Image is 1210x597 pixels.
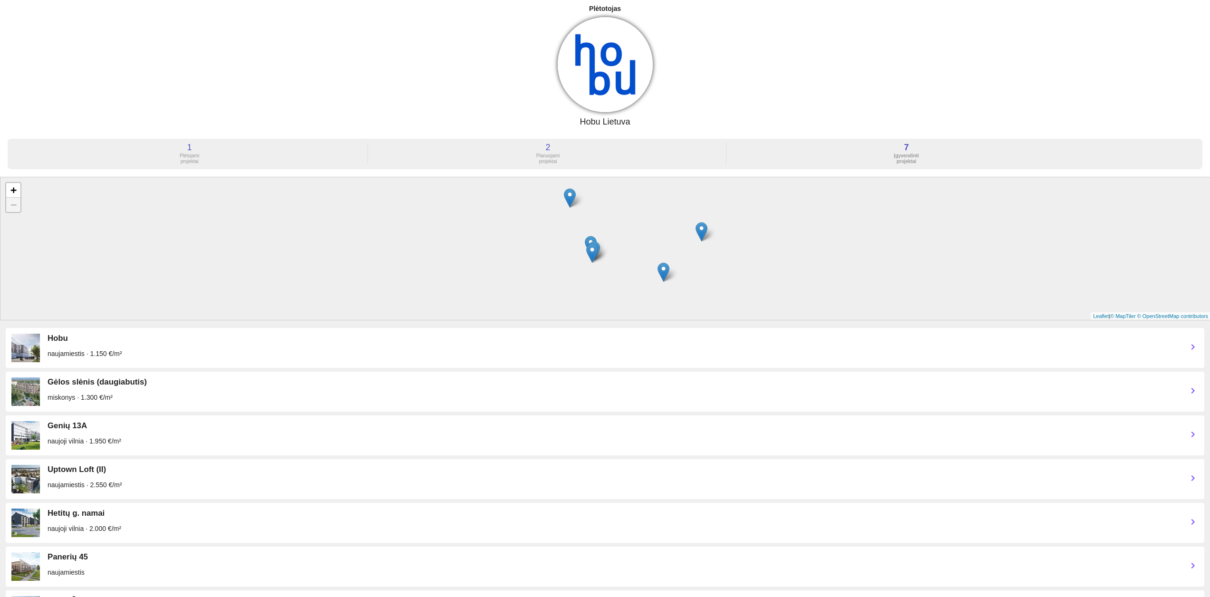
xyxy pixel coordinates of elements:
a: chevron_right [1187,565,1199,573]
img: x5l7tUqHD5.png [11,334,40,362]
i: chevron_right [1187,560,1199,571]
img: WoU6XjSfVu.JPG [11,509,40,537]
a: 1 Plėtojamiprojektai [11,157,370,164]
img: 93UtBFKwXv.jpg [11,421,40,450]
a: 2 Planuojamiprojektai [370,157,728,164]
a: Zoom out [6,198,20,212]
a: 7 Įgyvendintiprojektai [728,157,1084,164]
i: chevron_right [1187,385,1199,396]
div: naujamiestis · 1.150 €/m² [48,349,1180,358]
a: Zoom in [6,183,20,198]
a: chevron_right [1187,390,1199,398]
img: ukym3Ks9U7.png [11,552,40,581]
div: Hobu [48,334,1180,343]
div: naujamiestis · 2.550 €/m² [48,480,1180,490]
h3: Hobu Lietuva [8,112,1202,131]
i: chevron_right [1187,516,1199,528]
div: Genių 13A [48,421,1180,431]
div: 1 [11,143,368,152]
div: naujoji vilnia · 2.000 €/m² [48,524,1180,533]
i: chevron_right [1187,472,1199,484]
div: 2 [370,143,726,152]
a: chevron_right [1187,521,1199,529]
img: jo4WNrDFzJ.png [11,465,40,493]
div: Įgyvendinti projektai [728,153,1084,164]
div: Plėtojami projektai [11,153,368,164]
div: Planuojami projektai [370,153,726,164]
a: chevron_right [1187,434,1199,442]
div: 7 [728,143,1084,152]
div: naujoji vilnia · 1.950 €/m² [48,436,1180,446]
i: chevron_right [1187,429,1199,440]
a: chevron_right [1187,478,1199,485]
div: Plėtotojas [589,4,621,13]
div: naujamiestis [48,568,1180,577]
img: lnY3XdeOYG.jpg [11,377,40,406]
div: Panerių 45 [48,552,1180,562]
div: miskonys · 1.300 €/m² [48,393,1180,402]
i: chevron_right [1187,341,1199,353]
a: Leaflet [1093,313,1109,319]
a: © MapTiler [1110,313,1136,319]
div: Gėlos slėnis (daugiabutis) [48,377,1180,387]
a: chevron_right [1187,347,1199,354]
div: Hetitų g. namai [48,509,1180,518]
div: Uptown Loft (II) [48,465,1180,474]
a: © OpenStreetMap contributors [1137,313,1208,319]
